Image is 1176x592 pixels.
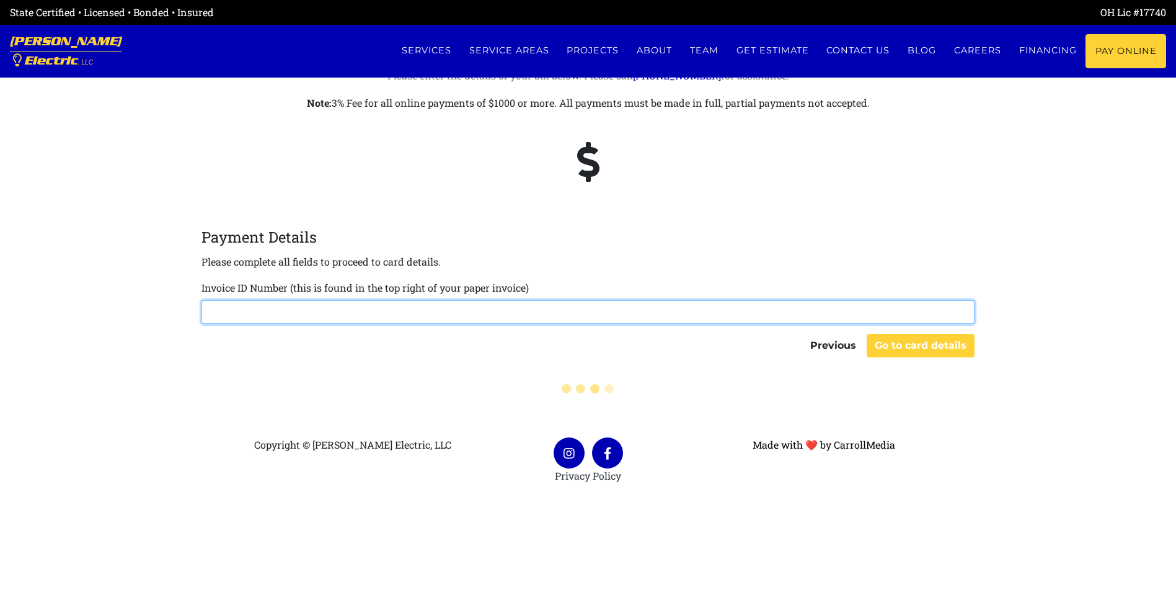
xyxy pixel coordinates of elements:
[628,34,681,67] a: About
[78,59,93,66] span: , LLC
[10,5,588,20] div: State Certified • Licensed • Bonded • Insured
[10,25,122,78] a: [PERSON_NAME] Electric, LLC
[307,96,332,109] strong: Note:
[753,438,895,451] a: Made with ❤ by CarrollMedia
[244,94,932,112] p: 3% Fee for all online payments of $1000 or more. All payments must be made in full, partial payme...
[201,226,975,248] legend: Payment Details
[1085,34,1166,68] a: Pay Online
[392,34,460,67] a: Services
[460,34,558,67] a: Service Areas
[201,253,441,271] p: Please complete all fields to proceed to card details.
[555,469,621,482] a: Privacy Policy
[558,34,628,67] a: Projects
[588,5,1167,20] div: OH Lic #17740
[254,438,451,451] span: Copyright © [PERSON_NAME] Electric, LLC
[1010,34,1085,67] a: Financing
[727,34,818,67] a: Get estimate
[818,34,899,67] a: Contact us
[867,334,975,357] button: Go to card details
[802,334,864,357] button: Previous
[681,34,728,67] a: Team
[201,280,529,295] label: Invoice ID Number (this is found in the top right of your paper invoice)
[945,34,1010,67] a: Careers
[899,34,945,67] a: Blog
